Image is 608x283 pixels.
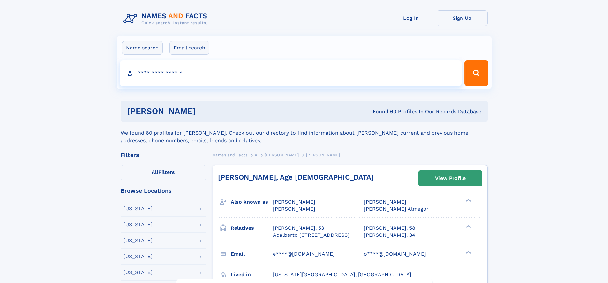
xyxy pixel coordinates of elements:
a: Adalberto [STREET_ADDRESS] [273,232,349,239]
div: [US_STATE] [124,270,153,275]
span: [PERSON_NAME] [273,206,315,212]
div: Browse Locations [121,188,206,194]
h3: Also known as [231,197,273,207]
h3: Relatives [231,223,273,234]
span: A [255,153,258,157]
a: Sign Up [437,10,488,26]
a: [PERSON_NAME], 53 [273,225,324,232]
div: Filters [121,152,206,158]
a: [PERSON_NAME], Age [DEMOGRAPHIC_DATA] [218,173,374,181]
a: Names and Facts [213,151,248,159]
div: ❯ [464,224,472,228]
a: [PERSON_NAME], 34 [364,232,415,239]
div: We found 60 profiles for [PERSON_NAME]. Check out our directory to find information about [PERSON... [121,122,488,145]
button: Search Button [464,60,488,86]
span: [PERSON_NAME] [364,199,406,205]
input: search input [120,60,462,86]
label: Name search [122,41,163,55]
div: [US_STATE] [124,238,153,243]
div: [US_STATE] [124,206,153,211]
div: [US_STATE] [124,254,153,259]
a: A [255,151,258,159]
span: [PERSON_NAME] [273,199,315,205]
h3: Lived in [231,269,273,280]
span: [PERSON_NAME] Almegor [364,206,429,212]
label: Filters [121,165,206,180]
a: View Profile [419,171,482,186]
span: [US_STATE][GEOGRAPHIC_DATA], [GEOGRAPHIC_DATA] [273,272,411,278]
a: [PERSON_NAME] [265,151,299,159]
span: All [152,169,158,175]
div: ❯ [464,250,472,254]
div: ❯ [464,198,472,203]
label: Email search [169,41,209,55]
img: Logo Names and Facts [121,10,213,27]
a: Log In [386,10,437,26]
h1: [PERSON_NAME] [127,107,284,115]
a: [PERSON_NAME], 58 [364,225,415,232]
span: [PERSON_NAME] [306,153,340,157]
div: [US_STATE] [124,222,153,227]
span: [PERSON_NAME] [265,153,299,157]
div: Found 60 Profiles In Our Records Database [284,108,481,115]
h3: Email [231,249,273,259]
div: View Profile [435,171,466,186]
